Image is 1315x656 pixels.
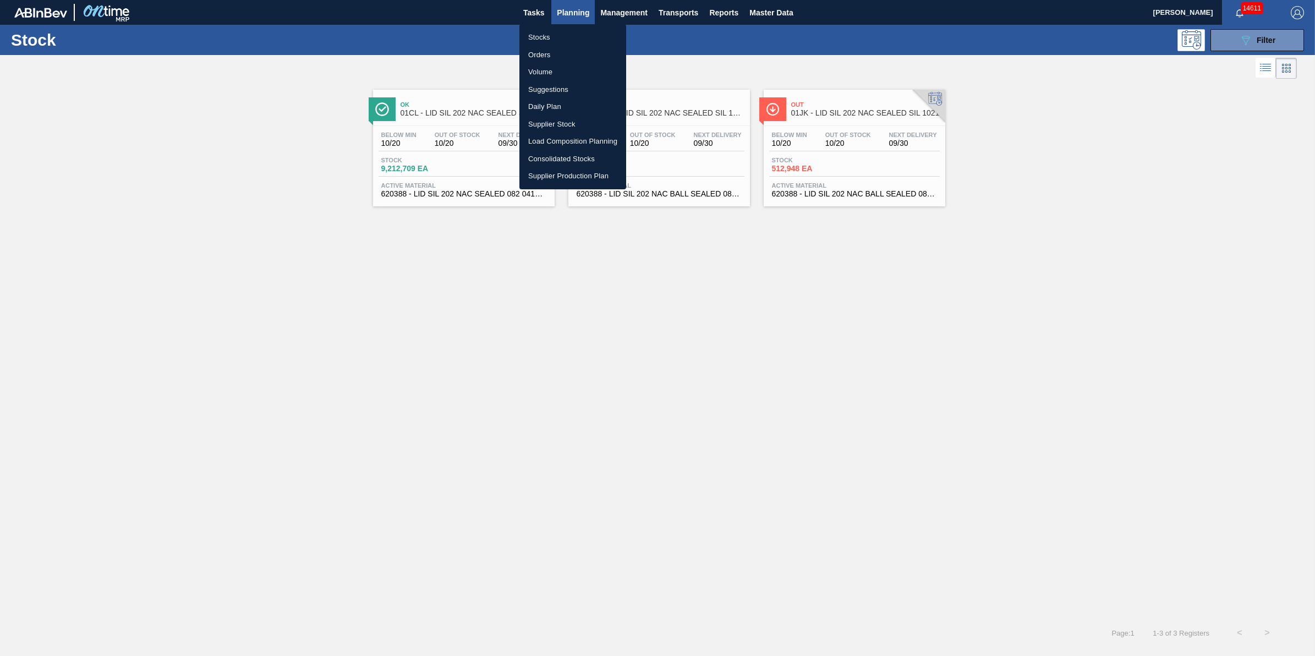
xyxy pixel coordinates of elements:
[519,116,626,133] a: Supplier Stock
[519,81,626,99] a: Suggestions
[519,63,626,81] a: Volume
[519,46,626,64] a: Orders
[519,133,626,150] a: Load Composition Planning
[519,98,626,116] a: Daily Plan
[519,29,626,46] a: Stocks
[519,150,626,168] a: Consolidated Stocks
[519,167,626,185] a: Supplier Production Plan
